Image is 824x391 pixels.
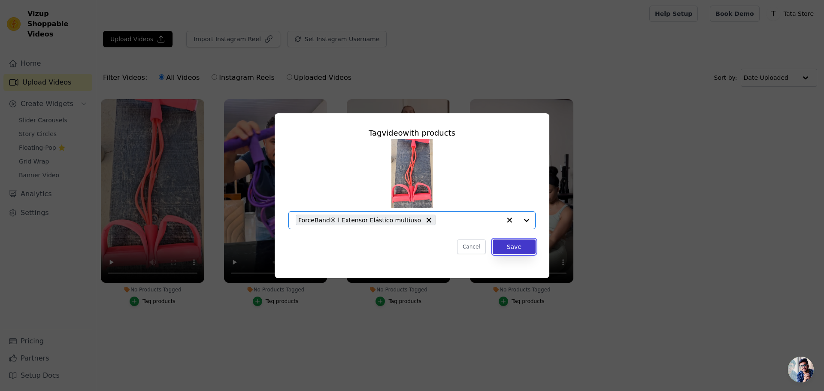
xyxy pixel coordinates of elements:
img: tn-2714f55d8184433f95caa9bb9c56b6a5.png [391,139,433,208]
span: ForceBand® l Extensor Elástico multiuso [298,215,421,225]
button: Save [493,239,536,254]
div: Chat abierto [788,357,814,382]
button: Cancel [457,239,486,254]
div: Tag video with products [288,127,536,139]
